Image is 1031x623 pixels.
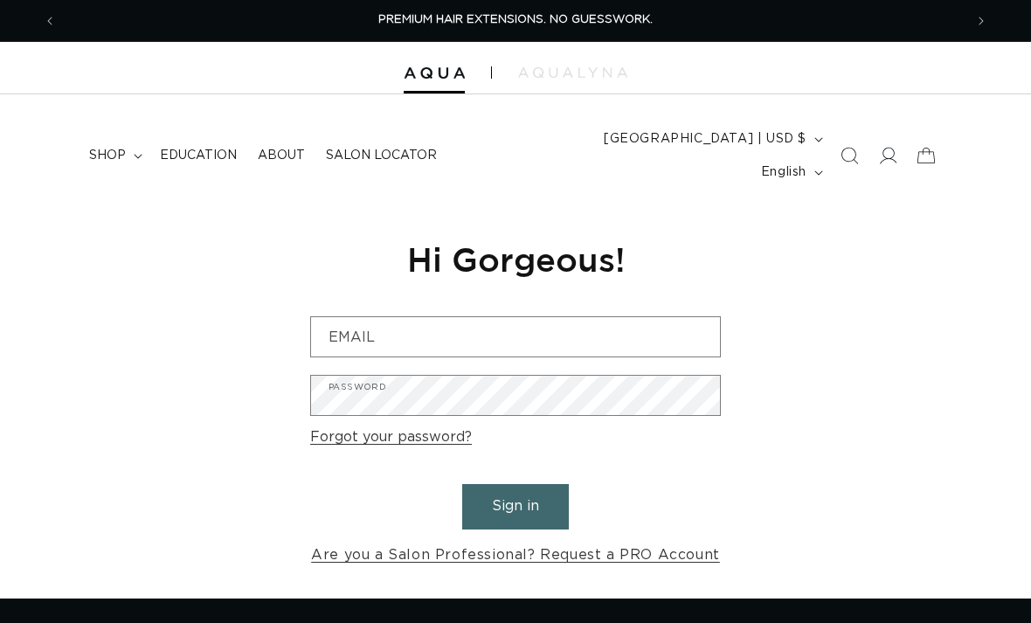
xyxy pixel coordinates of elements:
button: Next announcement [962,4,1000,38]
span: [GEOGRAPHIC_DATA] | USD $ [604,130,806,149]
h1: Hi Gorgeous! [310,238,721,280]
span: shop [89,148,126,163]
summary: shop [79,137,149,174]
span: Salon Locator [326,148,437,163]
span: Education [160,148,237,163]
summary: Search [830,136,868,175]
span: About [258,148,305,163]
img: Aqua Hair Extensions [404,67,465,80]
a: Forgot your password? [310,425,472,450]
button: [GEOGRAPHIC_DATA] | USD $ [593,122,830,156]
a: Are you a Salon Professional? Request a PRO Account [311,543,720,568]
img: aqualyna.com [518,67,627,78]
span: PREMIUM HAIR EXTENSIONS. NO GUESSWORK. [378,14,653,25]
input: Email [311,317,720,356]
a: Salon Locator [315,137,447,174]
button: Sign in [462,484,569,529]
span: English [761,163,806,182]
button: Previous announcement [31,4,69,38]
a: Education [149,137,247,174]
a: About [247,137,315,174]
button: English [751,156,830,189]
